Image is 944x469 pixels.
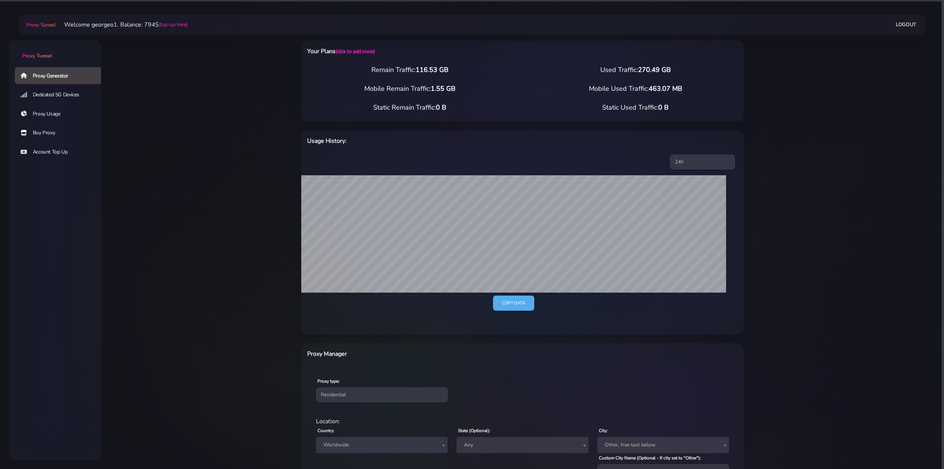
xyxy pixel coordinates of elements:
a: (click to add more) [336,48,375,55]
span: Proxy Tunnel [22,52,52,59]
a: Proxy Tunnel [25,19,55,31]
iframe: Webchat Widget [835,348,935,460]
span: Other, free text below [597,437,729,453]
h6: Your Plans [307,46,555,56]
div: Static Remain Traffic: [297,103,523,113]
span: 0 B [658,103,669,112]
li: Welcome georgeo1. Balance: 794$ [55,20,187,29]
span: Any [457,437,588,453]
span: Proxy Tunnel [26,21,55,28]
a: Copy data [493,296,534,311]
label: State (Optional): [458,427,490,434]
span: Worldwide [320,440,443,450]
a: Proxy Tunnel [9,40,101,60]
a: Dedicated 5G Devices [15,86,107,103]
span: Other, free text below [602,440,725,450]
span: 0 B [436,103,446,112]
label: Proxy type: [317,378,340,384]
span: 1.55 GB [431,84,455,93]
label: Custom City Name (Optional - If city set to "Other"): [599,455,701,461]
span: Worldwide [316,437,448,453]
div: Mobile Used Traffic: [523,84,748,94]
a: Proxy Usage [15,106,107,123]
span: 270.49 GB [638,65,671,74]
a: Buy Proxy [15,124,107,141]
div: Mobile Remain Traffic: [297,84,523,94]
a: Logout [896,18,916,31]
div: Remain Traffic: [297,65,523,75]
div: Location: [312,417,733,426]
label: City: [599,427,608,434]
div: Static Used Traffic: [523,103,748,113]
a: Account Top Up [15,144,107,161]
a: Proxy Generator [15,67,107,84]
span: 116.53 GB [416,65,448,74]
div: Used Traffic: [523,65,748,75]
span: 463.07 MB [649,84,682,93]
h6: Usage History: [307,136,555,146]
a: (top-up here) [159,21,187,28]
span: Any [461,440,584,450]
h6: Proxy Manager [307,349,555,359]
label: Country: [317,427,334,434]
